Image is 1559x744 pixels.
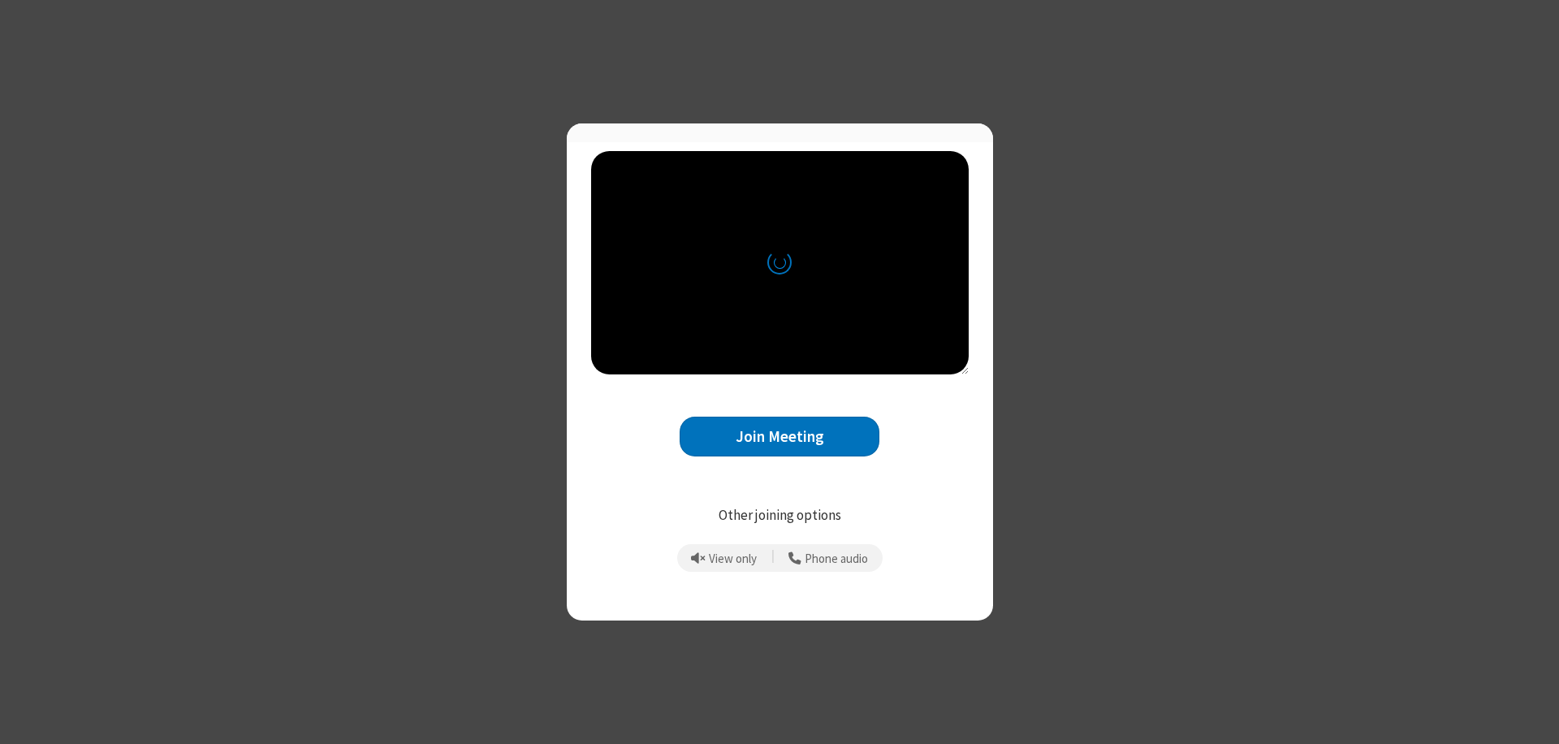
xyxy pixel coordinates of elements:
[805,552,868,566] span: Phone audio
[680,417,879,456] button: Join Meeting
[709,552,757,566] span: View only
[771,547,775,569] span: |
[591,505,969,526] p: Other joining options
[783,544,875,572] button: Use your phone for mic and speaker while you view the meeting on this device.
[685,544,763,572] button: Prevent echo when there is already an active mic and speaker in the room.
